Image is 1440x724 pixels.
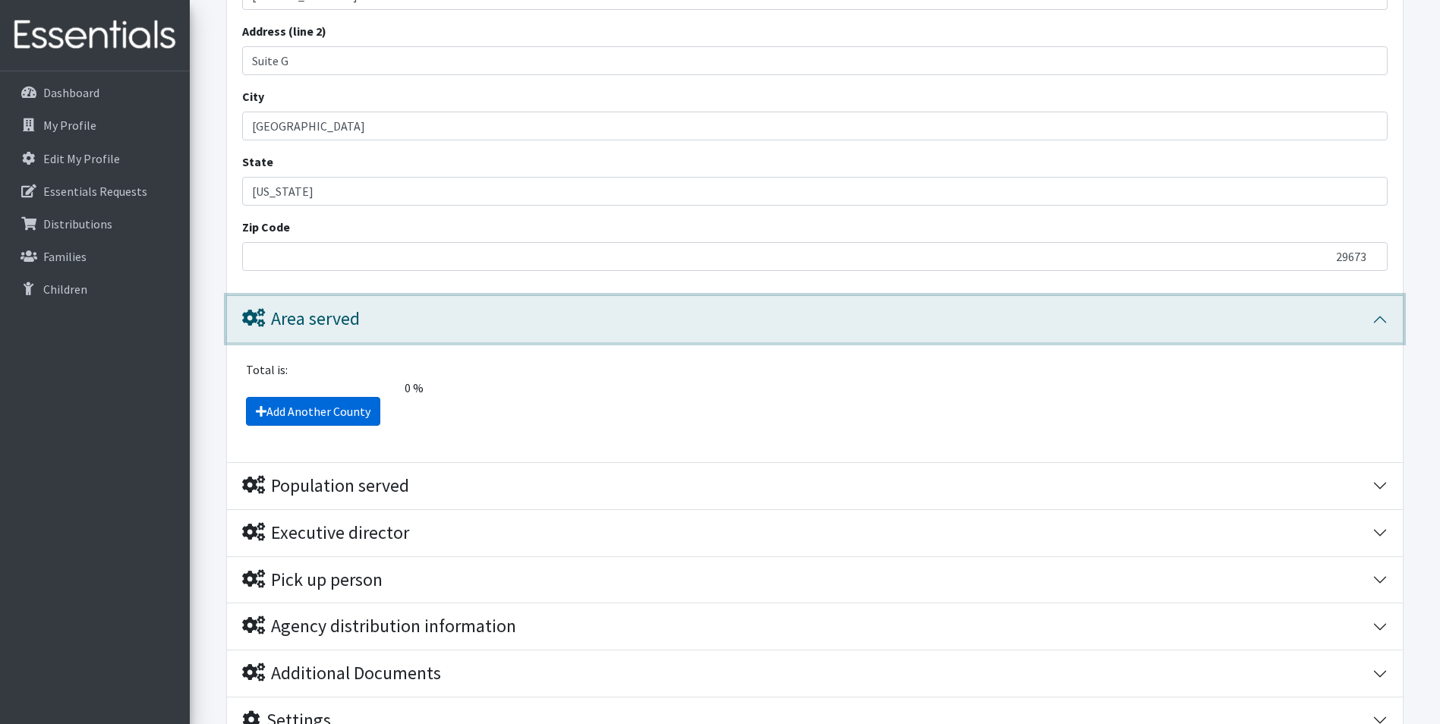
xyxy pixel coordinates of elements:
p: Children [43,282,87,297]
img: HumanEssentials [6,10,184,61]
p: Dashboard [43,85,99,100]
span: 0 % [237,379,430,397]
p: Edit My Profile [43,151,120,166]
a: Add Another County [246,397,380,426]
button: Agency distribution information [227,603,1403,650]
a: Distributions [6,209,184,239]
a: Dashboard [6,77,184,108]
div: Executive director [242,522,409,544]
div: Agency distribution information [242,615,516,637]
label: State [242,153,273,171]
p: Families [43,249,87,264]
button: Additional Documents [227,650,1403,697]
div: Population served [242,475,409,497]
button: Pick up person [227,557,1403,603]
a: Edit My Profile [6,143,184,174]
p: Essentials Requests [43,184,147,199]
button: Executive director [227,510,1403,556]
p: Distributions [43,216,112,231]
a: Essentials Requests [6,176,184,206]
div: Total is: [237,360,1394,379]
label: Address (line 2) [242,22,326,40]
a: Children [6,274,184,304]
button: Population served [227,463,1403,509]
a: Families [6,241,184,272]
div: Additional Documents [242,663,441,685]
p: My Profile [43,118,96,133]
label: Zip Code [242,218,290,236]
div: Pick up person [242,569,383,591]
a: My Profile [6,110,184,140]
button: Area served [227,296,1403,342]
div: Area served [242,308,360,330]
label: City [242,87,264,105]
